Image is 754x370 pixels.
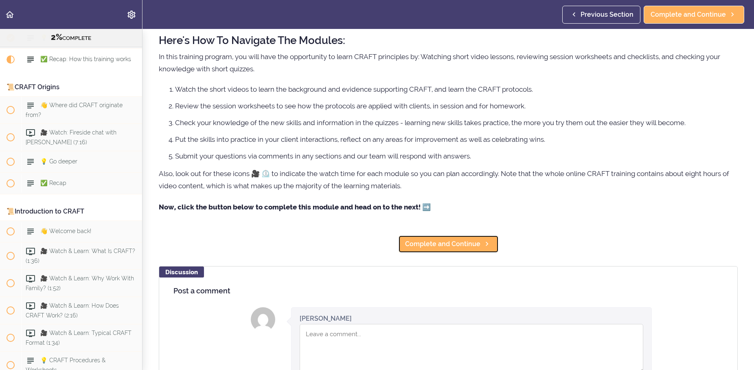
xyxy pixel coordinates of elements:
span: 💡 Go deeper [40,158,77,165]
svg: Back to course curriculum [5,10,15,20]
div: COMPLETE [10,32,132,43]
span: ✅ Recap [40,180,66,186]
span: Previous Section [581,10,633,20]
h2: Here's How To Navigate The Modules: [159,35,738,46]
li: Submit your questions via comments in any sections and our team will respond with answers. [175,151,738,161]
a: Previous Section [562,6,640,24]
img: Patricia Maltby [251,307,275,332]
p: Also, look out for these icons 🎥 ⏲️ to indicate the watch time for each module so you can plan ac... [159,167,738,192]
span: ✅ Recap: How this training works [40,56,131,62]
span: 🎥 Watch & Learn: How Does CRAFT Work? (2:16) [26,302,119,318]
span: 👋 Where did CRAFT originate from? [26,102,123,118]
div: Discussion [159,266,204,277]
p: In this training program, you will have the opportunity to learn CRAFT principles by: Watching sh... [159,51,738,75]
li: Put the skills into practice in your client interactions, reflect on any areas for improvement as... [175,134,738,145]
li: Review the session worksheets to see how the protocols are applied with clients, in session and f... [175,101,738,111]
a: Complete and Continue [398,235,499,253]
svg: Settings Menu [127,10,136,20]
span: 🎥 Watch & Learn: What Is CRAFT? (1:36) [26,248,135,264]
h4: Post a comment [173,287,723,295]
strong: Now, click the button below to complete this module and head on to the next! ➡️ [159,203,431,211]
span: 2% [51,32,62,42]
span: 🎥 Watch & Learn: Why Work With Family? (1:52) [26,275,134,291]
a: Complete and Continue [644,6,744,24]
span: 👋 Welcome back! [40,228,91,234]
li: Check your knowledge of the new skills and information in the quizzes - learning new skills takes... [175,117,738,128]
span: Complete and Continue [405,239,480,249]
span: 🎥 Watch & Learn: Typical CRAFT Format (1:34) [26,330,132,346]
span: 🎥 Watch: Fireside chat with [PERSON_NAME] (7:16) [26,129,116,145]
span: Complete and Continue [651,10,726,20]
div: [PERSON_NAME] [300,314,352,323]
li: Watch the short videos to learn the background and evidence supporting CRAFT, and learn the CRAFT... [175,84,738,95]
